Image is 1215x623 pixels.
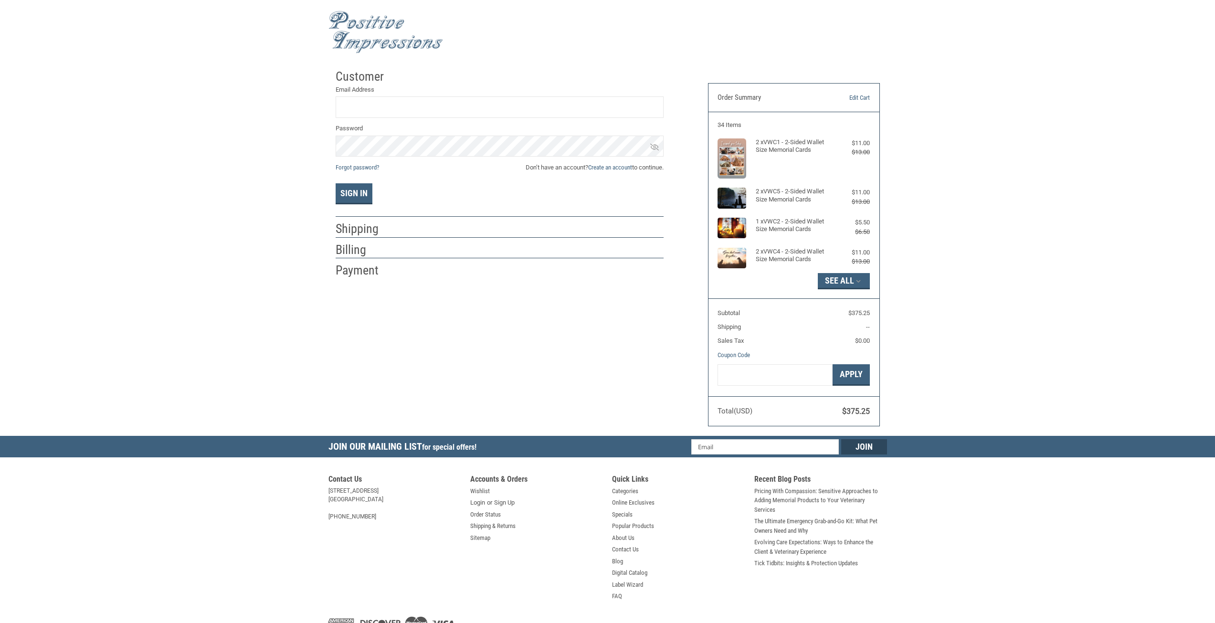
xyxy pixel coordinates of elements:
[718,351,750,359] a: Coupon Code
[718,337,744,344] span: Sales Tax
[336,242,391,258] h2: Billing
[756,188,830,203] h4: 2 x VWC5 - 2-Sided Wallet Size Memorial Cards
[612,580,643,590] a: Label Wizard
[470,486,490,496] a: Wishlist
[612,510,633,519] a: Specials
[754,538,887,556] a: Evolving Care Expectations: Ways to Enhance the Client & Veterinary Experience
[470,510,501,519] a: Order Status
[612,557,623,566] a: Blog
[754,475,887,486] h5: Recent Blog Posts
[336,124,664,133] label: Password
[612,475,745,486] h5: Quick Links
[328,11,443,53] img: Positive Impressions
[336,164,379,171] a: Forgot password?
[754,517,887,535] a: The Ultimate Emergency Grab-and-Go Kit: What Pet Owners Need and Why
[612,545,639,554] a: Contact Us
[494,498,515,507] a: Sign Up
[336,183,372,204] button: Sign In
[754,486,887,515] a: Pricing With Compassion: Sensitive Approaches to Adding Memorial Products to Your Veterinary Serv...
[832,248,870,257] div: $11.00
[336,221,391,237] h2: Shipping
[612,591,622,601] a: FAQ
[328,436,481,460] h5: Join Our Mailing List
[842,407,870,416] span: $375.25
[612,521,654,531] a: Popular Products
[848,309,870,317] span: $375.25
[832,197,870,207] div: $13.00
[336,85,664,95] label: Email Address
[818,273,870,289] button: See All
[718,309,740,317] span: Subtotal
[612,498,655,507] a: Online Exclusives
[336,263,391,278] h2: Payment
[866,323,870,330] span: --
[756,248,830,264] h4: 2 x VWC4 - 2-Sided Wallet Size Memorial Cards
[832,227,870,237] div: $6.50
[832,257,870,266] div: $13.00
[470,533,490,543] a: Sitemap
[612,568,647,578] a: Digital Catalog
[470,498,485,507] a: Login
[691,439,839,454] input: Email
[718,364,833,386] input: Gift Certificate or Coupon Code
[526,163,664,172] span: Don’t have an account? to continue.
[470,475,603,486] h5: Accounts & Orders
[718,121,870,129] h3: 34 Items
[832,218,870,227] div: $5.50
[832,148,870,157] div: $13.00
[718,323,741,330] span: Shipping
[756,218,830,233] h4: 1 x VWC2 - 2-Sided Wallet Size Memorial Cards
[612,486,638,496] a: Categories
[718,407,752,415] span: Total (USD)
[336,69,391,84] h2: Customer
[754,559,858,568] a: Tick Tidbits: Insights & Protection Updates
[833,364,870,386] button: Apply
[328,486,461,521] address: [STREET_ADDRESS] [GEOGRAPHIC_DATA] [PHONE_NUMBER]
[328,475,461,486] h5: Contact Us
[481,498,498,507] span: or
[855,337,870,344] span: $0.00
[841,439,887,454] input: Join
[422,443,476,452] span: for special offers!
[718,93,821,103] h3: Order Summary
[612,533,634,543] a: About Us
[470,521,516,531] a: Shipping & Returns
[832,188,870,197] div: $11.00
[821,93,870,103] a: Edit Cart
[756,138,830,154] h4: 2 x VWC1 - 2-Sided Wallet Size Memorial Cards
[832,138,870,148] div: $11.00
[588,164,632,171] a: Create an account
